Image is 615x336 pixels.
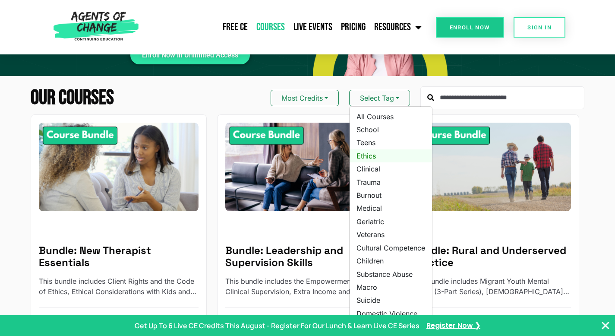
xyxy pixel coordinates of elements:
p: This bundle includes Migrant Youth Mental Health (3-Part Series), Native American Mental Health, ... [411,276,571,297]
button: Select Tag [349,90,410,106]
button: Most Credits [271,90,339,106]
a: Enroll Now in Unlimited Access [130,46,250,64]
img: New Therapist Essentials - 10 Credit CE Bundle [39,123,199,211]
a: Free CE [218,16,252,38]
a: Geriatric [350,215,432,228]
p: This bundle includes Client Rights and the Code of Ethics, Ethical Considerations with Kids and T... [39,276,199,297]
a: Macro [350,281,432,294]
p: This bundle includes the Empowerment Model of Clinical Supervision, Extra Income and Business Ski... [225,276,385,297]
a: Veterans [350,228,432,241]
a: Medical [350,202,432,215]
a: School [350,123,432,136]
span: SIGN IN [527,25,552,30]
a: Register Now ❯ [426,321,480,330]
a: Suicide [350,294,432,307]
a: SIGN IN [514,17,565,38]
a: Trauma [350,176,432,189]
img: Rural and Underserved Practice - 8 Credit CE Bundle [411,123,571,211]
a: Ethics [350,149,432,162]
p: Get Up To 6 Live CE Credits This August - Register For Our Lunch & Learn Live CE Series [135,320,419,331]
nav: Menu [142,16,426,38]
a: Enroll Now [436,17,504,38]
a: Substance Abuse [350,268,432,281]
a: Pricing [337,16,370,38]
a: All Courses [350,110,432,123]
a: Courses [252,16,289,38]
h2: Our Courses [31,88,114,108]
img: Leadership and Supervision Skills - 8 Credit CE Bundle [225,123,385,211]
span: Enroll Now [450,25,490,30]
a: Resources [370,16,426,38]
h5: Bundle: Leadership and Supervision Skills [225,244,385,269]
a: Burnout [350,189,432,202]
a: Clinical [350,162,432,175]
a: Children [350,254,432,267]
span: Enroll Now in Unlimited Access [142,53,238,57]
a: Teens [350,136,432,149]
a: Live Events [289,16,337,38]
a: Cultural Competence [350,241,432,254]
h5: Bundle: Rural and Underserved Practice [411,244,571,269]
button: Close Banner [600,320,611,331]
h5: Bundle: New Therapist Essentials [39,244,199,269]
a: Domestic Violence [350,307,432,320]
